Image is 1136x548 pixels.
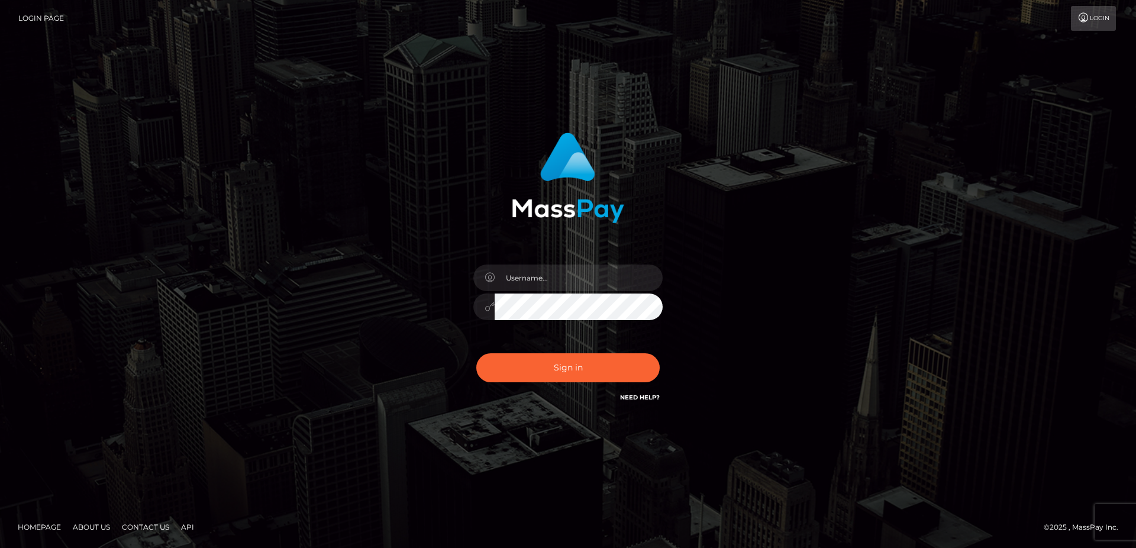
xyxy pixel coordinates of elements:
a: Login Page [18,6,64,31]
a: Need Help? [620,394,660,401]
img: MassPay Login [512,133,624,223]
div: © 2025 , MassPay Inc. [1044,521,1127,534]
a: Contact Us [117,518,174,536]
button: Sign in [476,353,660,382]
a: API [176,518,199,536]
a: About Us [68,518,115,536]
a: Homepage [13,518,66,536]
a: Login [1071,6,1116,31]
input: Username... [495,265,663,291]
